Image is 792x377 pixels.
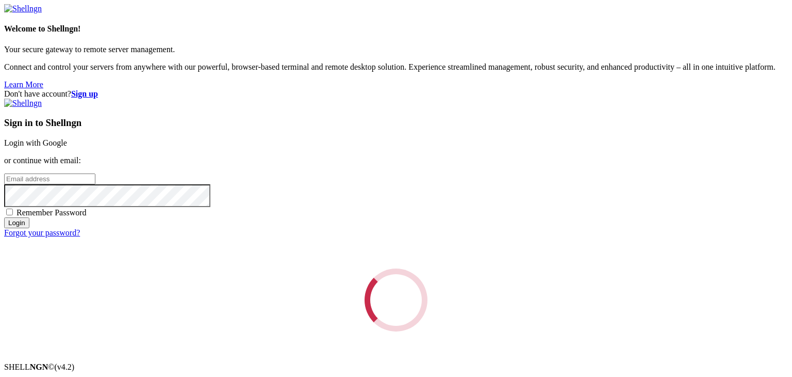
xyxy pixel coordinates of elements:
[4,228,80,237] a: Forgot your password?
[4,80,43,89] a: Learn More
[6,209,13,215] input: Remember Password
[4,45,788,54] p: Your secure gateway to remote server management.
[4,99,42,108] img: Shellngn
[4,217,29,228] input: Login
[4,62,788,72] p: Connect and control your servers from anywhere with our powerful, browser-based terminal and remo...
[4,174,95,184] input: Email address
[4,363,74,371] span: SHELL ©
[4,4,42,13] img: Shellngn
[4,117,788,129] h3: Sign in to Shellngn
[30,363,48,371] b: NGN
[16,208,87,217] span: Remember Password
[365,269,427,332] div: Loading...
[4,89,788,99] div: Don't have account?
[4,24,788,34] h4: Welcome to Shellngn!
[55,363,75,371] span: 4.2.0
[4,138,67,147] a: Login with Google
[71,89,98,98] a: Sign up
[4,156,788,165] p: or continue with email:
